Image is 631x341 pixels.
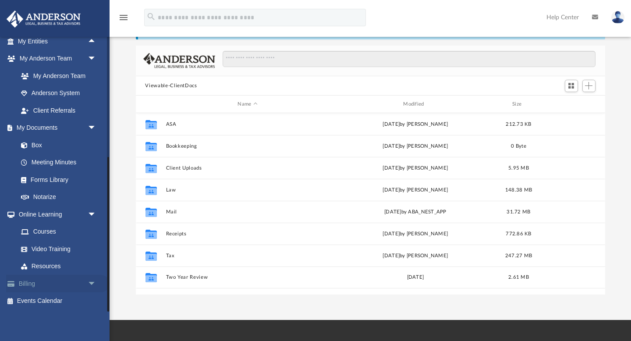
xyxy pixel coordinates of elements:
div: [DATE] by [PERSON_NAME] [333,230,497,238]
span: arrow_drop_down [88,206,105,224]
a: Client Referrals [12,102,105,119]
button: Tax [166,253,330,259]
a: Forms Library [12,171,101,188]
div: [DATE] by [PERSON_NAME] [333,142,497,150]
span: 772.86 KB [506,231,531,236]
a: My Entitiesarrow_drop_up [6,32,110,50]
button: Viewable-ClientDocs [145,82,197,90]
a: Billingarrow_drop_down [6,275,110,292]
span: 2.61 MB [508,275,529,280]
button: Two Year Review [166,275,330,281]
a: Meeting Minutes [12,154,105,171]
a: My Anderson Teamarrow_drop_down [6,50,105,67]
div: Name [165,100,329,108]
div: Modified [333,100,497,108]
div: [DATE] by ABA_NEST_APP [333,208,497,216]
a: Notarize [12,188,105,206]
a: My Anderson Team [12,67,101,85]
div: [DATE] by [PERSON_NAME] [333,252,497,260]
a: My Documentsarrow_drop_down [6,119,105,137]
button: ASA [166,121,330,127]
span: 31.72 MB [507,210,530,214]
a: Resources [12,258,105,275]
a: Events Calendar [6,292,110,310]
span: 5.95 MB [508,166,529,170]
button: Client Uploads [166,165,330,171]
button: Bookkeeping [166,143,330,149]
a: Video Training [12,240,101,258]
a: Online Learningarrow_drop_down [6,206,105,223]
button: Add [582,80,596,92]
input: Search files and folders [223,51,595,67]
div: [DATE] by [PERSON_NAME] [333,186,497,194]
span: 247.27 MB [505,253,532,258]
span: arrow_drop_down [88,275,105,293]
span: arrow_drop_up [88,32,105,50]
div: id [139,100,161,108]
div: [DATE] by [PERSON_NAME] [333,121,497,128]
span: 212.73 KB [506,122,531,127]
a: menu [118,17,129,23]
button: Receipts [166,231,330,237]
a: Anderson System [12,85,105,102]
span: 0 Byte [511,144,526,149]
a: Box [12,136,101,154]
span: 148.38 MB [505,188,532,192]
a: Courses [12,223,105,241]
span: arrow_drop_down [88,50,105,68]
div: grid [136,113,605,295]
div: Size [501,100,536,108]
button: Law [166,187,330,193]
img: User Pic [611,11,624,24]
img: Anderson Advisors Platinum Portal [4,11,83,28]
div: [DATE] [333,274,497,281]
div: id [540,100,601,108]
button: Mail [166,209,330,215]
div: [DATE] by [PERSON_NAME] [333,164,497,172]
span: arrow_drop_down [88,119,105,137]
i: search [146,12,156,21]
i: menu [118,12,129,23]
button: Switch to Grid View [565,80,578,92]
